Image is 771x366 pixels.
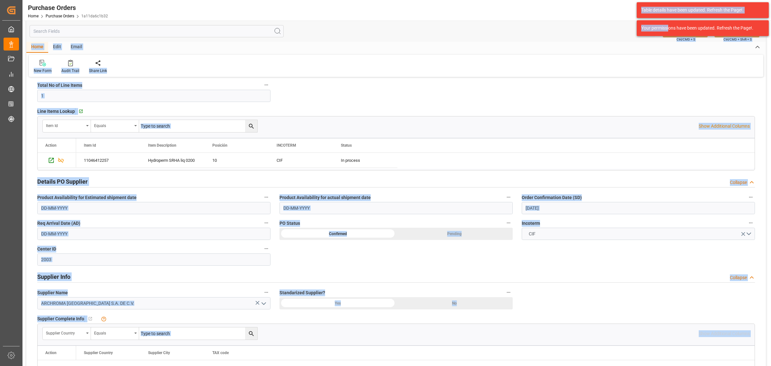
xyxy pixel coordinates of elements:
button: open menu [91,327,139,340]
button: search button [245,327,257,340]
button: Incoterm [747,219,755,227]
div: Your permissions have been updated. Refresh the Page!. [641,25,759,32]
div: Edit [48,42,66,53]
input: enter supplier [37,297,270,309]
input: DD-MM-YYYY [37,202,270,214]
span: Supplier Name [37,289,68,296]
h2: Details PO Supplier [37,177,88,186]
span: Standarized Supplier? [279,289,325,296]
span: Supplier City [148,351,170,355]
div: Yes [279,297,396,309]
div: Supplier Country [46,329,84,336]
div: In process [333,153,397,168]
span: Center ID [37,246,56,252]
div: Confirmed [279,228,396,240]
div: Home [26,42,48,53]
input: DD-MM-YYYY [279,202,513,214]
div: Equals [94,329,132,336]
a: Home [28,14,39,18]
span: CIF [526,231,539,237]
button: open menu [522,228,755,240]
span: Posición [212,143,227,148]
a: Purchase Orders [46,14,74,18]
span: Order Confirmation Date (SD) [522,194,582,201]
span: Item Id [84,143,96,148]
p: Show Additional Columns [699,123,750,130]
input: DD-MM-YYYY [522,202,755,214]
button: Standarized Supplier? [504,288,513,297]
button: Order Confirmation Date (SD) [747,193,755,201]
div: Collapse [730,274,747,281]
div: Equals [94,121,132,129]
div: Item Id [46,121,84,129]
span: Supplier Country [84,351,113,355]
div: No [396,297,513,309]
span: INCOTERM [277,143,296,148]
span: PO Status [279,220,300,227]
div: Press SPACE to select this row. [76,153,397,168]
button: Product Availability for actual shipment date [504,193,513,201]
button: Center ID [262,244,270,253]
button: open menu [259,298,268,308]
div: Share Link [89,68,107,74]
div: 10 [212,153,261,168]
span: Item Description [148,143,176,148]
input: Type to search [139,120,257,132]
div: New Form [34,68,52,74]
div: Pending [396,228,513,240]
h2: Supplier Info [37,272,70,281]
span: Total No of Line Items [37,82,82,89]
span: TAX code [212,351,229,355]
div: CIF [277,153,325,168]
div: Table details have been updated. Refresh the Page!. [641,7,759,14]
button: Product Availability for Estimated shipment date [262,193,270,201]
span: Ctrl/CMD + S [677,37,695,42]
input: DD-MM-YYYY [37,228,270,240]
div: 11046412257 [76,153,140,168]
button: open menu [43,120,91,132]
input: Search Fields [30,25,284,37]
button: open menu [91,120,139,132]
div: Hydroperm SRHA liq 0200 [140,153,205,168]
div: Audit Trail [61,68,79,74]
div: Purchase Orders [28,3,108,13]
span: Product Availability for actual shipment date [279,194,371,201]
span: Ctrl/CMD + Shift + S [723,37,752,42]
button: PO Status [504,219,513,227]
span: Product Availability for Estimated shipment date [37,194,137,201]
button: Supplier Name [262,288,270,297]
span: Line Items Lookup [37,108,75,115]
input: Type to search [139,327,257,340]
span: Incoterm [522,220,540,227]
span: Req Arrival Date (AD) [37,220,80,227]
button: Total No of Line Items [262,81,270,89]
div: Action [45,143,57,148]
div: Press SPACE to select this row. [38,153,76,168]
div: Email [66,42,87,53]
div: Action [45,351,57,355]
span: Supplier Complete Info [37,316,84,322]
button: search button [245,120,257,132]
div: Collapse [730,179,747,186]
button: Req Arrival Date (AD) [262,219,270,227]
button: open menu [43,327,91,340]
span: Status [341,143,352,148]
